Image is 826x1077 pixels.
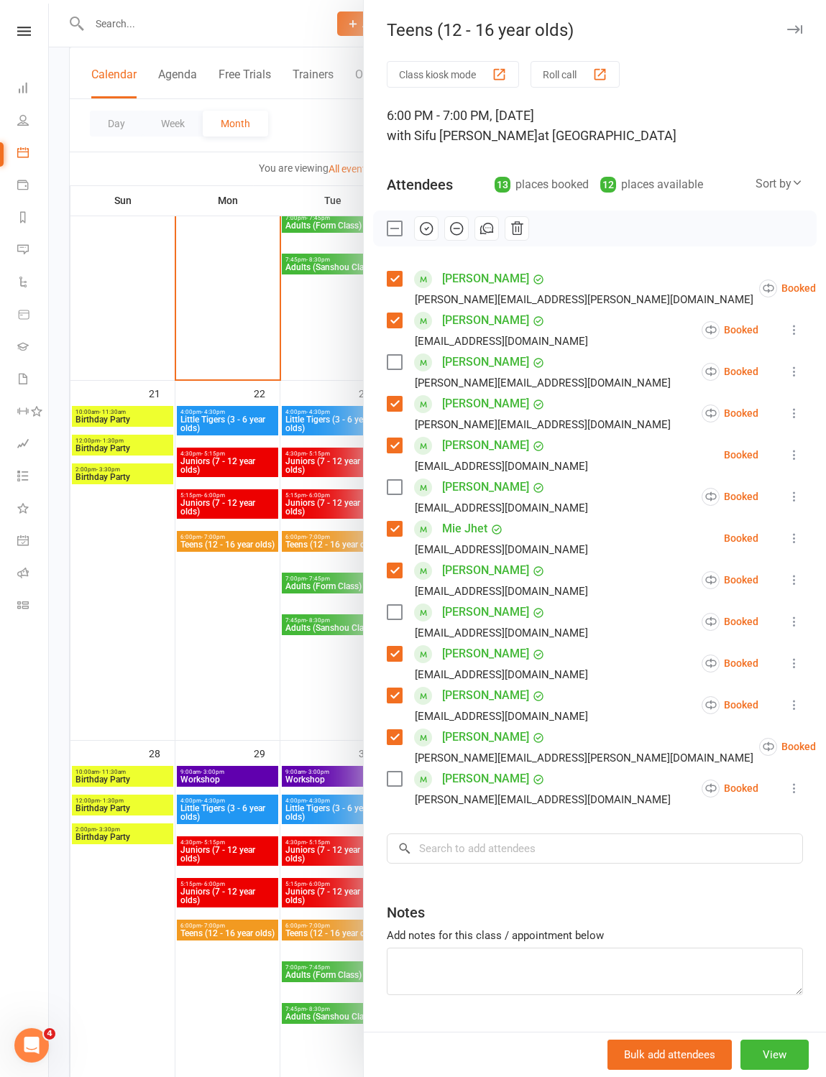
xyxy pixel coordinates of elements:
a: Mie Jhet [442,517,487,540]
div: [PERSON_NAME][EMAIL_ADDRESS][DOMAIN_NAME] [415,374,671,392]
div: Booked [759,279,816,297]
div: Booked [702,321,758,339]
a: [PERSON_NAME] [442,684,529,707]
a: [PERSON_NAME] [442,476,529,499]
a: [PERSON_NAME] [442,392,529,415]
div: Booked [702,571,758,589]
div: Booked [702,363,758,381]
iframe: Intercom live chat [14,1028,49,1063]
a: [PERSON_NAME] [442,642,529,665]
a: [PERSON_NAME] [442,351,529,374]
div: Booked [724,533,758,543]
a: [PERSON_NAME] [442,267,529,290]
div: [EMAIL_ADDRESS][DOMAIN_NAME] [415,499,588,517]
a: Dashboard [17,73,50,106]
div: [PERSON_NAME][EMAIL_ADDRESS][PERSON_NAME][DOMAIN_NAME] [415,290,753,309]
button: Class kiosk mode [387,61,519,88]
div: places available [600,175,703,195]
a: Class kiosk mode [17,591,50,623]
a: [PERSON_NAME] [442,726,529,749]
div: [EMAIL_ADDRESS][DOMAIN_NAME] [415,665,588,684]
div: Add notes for this class / appointment below [387,927,803,944]
div: Notes [387,902,425,923]
div: [EMAIL_ADDRESS][DOMAIN_NAME] [415,332,588,351]
div: [PERSON_NAME][EMAIL_ADDRESS][DOMAIN_NAME] [415,790,671,809]
div: Sort by [756,175,803,193]
div: Booked [759,738,816,756]
div: Booked [702,696,758,714]
input: Search to add attendees [387,833,803,864]
a: Payments [17,170,50,203]
a: Assessments [17,429,50,461]
div: Booked [702,655,758,672]
div: Teens (12 - 16 year olds) [364,20,826,40]
div: places booked [495,175,589,195]
div: Booked [702,613,758,631]
a: [PERSON_NAME] [442,559,529,582]
a: Roll call kiosk mode [17,558,50,591]
div: 6:00 PM - 7:00 PM, [DATE] [387,106,803,146]
button: Roll call [531,61,620,88]
div: [EMAIL_ADDRESS][DOMAIN_NAME] [415,582,588,601]
span: with Sifu [PERSON_NAME] [387,128,538,143]
div: 13 [495,177,510,193]
a: General attendance kiosk mode [17,526,50,558]
a: Calendar [17,138,50,170]
a: [PERSON_NAME] [442,309,529,332]
span: 4 [44,1028,55,1040]
div: [EMAIL_ADDRESS][DOMAIN_NAME] [415,457,588,476]
div: Booked [702,488,758,506]
a: People [17,106,50,138]
div: Booked [724,450,758,460]
a: What's New [17,494,50,526]
div: [EMAIL_ADDRESS][DOMAIN_NAME] [415,540,588,559]
div: Attendees [387,175,453,195]
a: [PERSON_NAME] [442,434,529,457]
span: at [GEOGRAPHIC_DATA] [538,128,676,143]
a: [PERSON_NAME] [442,601,529,624]
div: Booked [702,405,758,422]
a: [PERSON_NAME] [442,767,529,790]
div: [PERSON_NAME][EMAIL_ADDRESS][DOMAIN_NAME] [415,415,671,434]
div: [EMAIL_ADDRESS][DOMAIN_NAME] [415,707,588,726]
button: Bulk add attendees [607,1040,732,1070]
button: View [740,1040,809,1070]
a: Product Sales [17,300,50,332]
div: [EMAIL_ADDRESS][DOMAIN_NAME] [415,624,588,642]
div: Booked [702,780,758,798]
div: [PERSON_NAME][EMAIL_ADDRESS][PERSON_NAME][DOMAIN_NAME] [415,749,753,767]
div: 12 [600,177,616,193]
a: Reports [17,203,50,235]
